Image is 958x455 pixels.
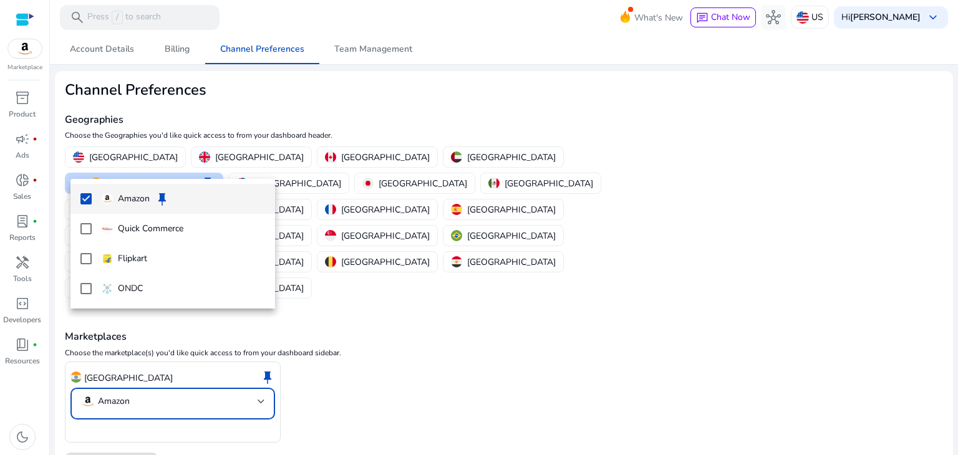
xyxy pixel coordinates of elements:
[102,223,113,234] img: quick-commerce.gif
[155,191,170,206] span: keep
[102,193,113,204] img: amazon.svg
[118,252,147,266] p: Flipkart
[118,282,143,295] p: ONDC
[102,253,113,264] img: flipkart.svg
[118,192,150,206] p: Amazon
[118,222,183,236] p: Quick Commerce
[102,283,113,294] img: ondc-sm.webp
